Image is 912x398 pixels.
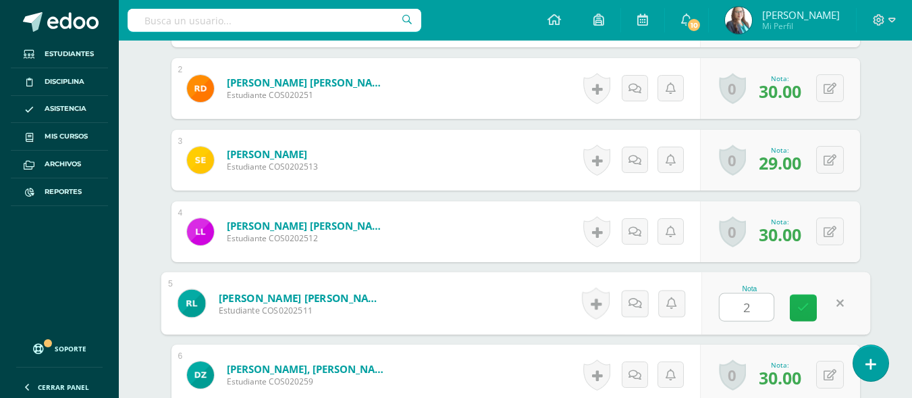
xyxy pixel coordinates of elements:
[11,68,108,96] a: Disciplina
[687,18,701,32] span: 10
[45,186,82,197] span: Reportes
[218,291,385,305] a: [PERSON_NAME] [PERSON_NAME]
[719,73,746,104] a: 0
[45,159,81,170] span: Archivos
[759,80,801,103] span: 30.00
[178,289,205,317] img: 285935276a0064fd43963b94d17870c4.png
[45,49,94,59] span: Estudiantes
[227,89,389,101] span: Estudiante COS020251
[759,74,801,83] div: Nota:
[45,131,88,142] span: Mis cursos
[218,305,385,317] span: Estudiante COS0202511
[227,376,389,387] span: Estudiante COS020259
[187,147,214,174] img: a1e4ddec45a815e9be192f90003ea253.png
[11,178,108,206] a: Reportes
[11,96,108,124] a: Asistencia
[11,123,108,151] a: Mis cursos
[227,219,389,232] a: [PERSON_NAME] [PERSON_NAME]
[227,232,389,244] span: Estudiante COS0202512
[759,223,801,246] span: 30.00
[719,285,780,293] div: Nota
[55,344,86,353] span: Soporte
[128,9,421,32] input: Busca un usuario...
[45,76,84,87] span: Disciplina
[759,151,801,174] span: 29.00
[759,145,801,155] div: Nota:
[719,359,746,391] a: 0
[720,294,774,321] input: 0-30.0
[11,151,108,178] a: Archivos
[187,218,214,245] img: aeff8dc3fd42d61e7ef0aaacdeef3ae0.png
[227,147,318,161] a: [PERSON_NAME]
[11,41,108,68] a: Estudiantes
[187,75,214,102] img: a00e57993611539d5853eeb1c7746f64.png
[227,76,389,89] a: [PERSON_NAME] [PERSON_NAME]
[227,362,389,376] a: [PERSON_NAME], [PERSON_NAME]
[725,7,752,34] img: 1652ddd4fcfe42b39a865c480fda8bde.png
[227,161,318,172] span: Estudiante COS0202513
[187,362,214,389] img: 2fbd136603f0badb7922b1823a2fd635.png
[719,145,746,176] a: 0
[762,8,840,22] span: [PERSON_NAME]
[759,366,801,389] span: 30.00
[759,217,801,226] div: Nota:
[38,382,89,392] span: Cerrar panel
[759,360,801,370] div: Nota:
[762,20,840,32] span: Mi Perfil
[16,330,103,364] a: Soporte
[45,103,86,114] span: Asistencia
[719,216,746,247] a: 0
